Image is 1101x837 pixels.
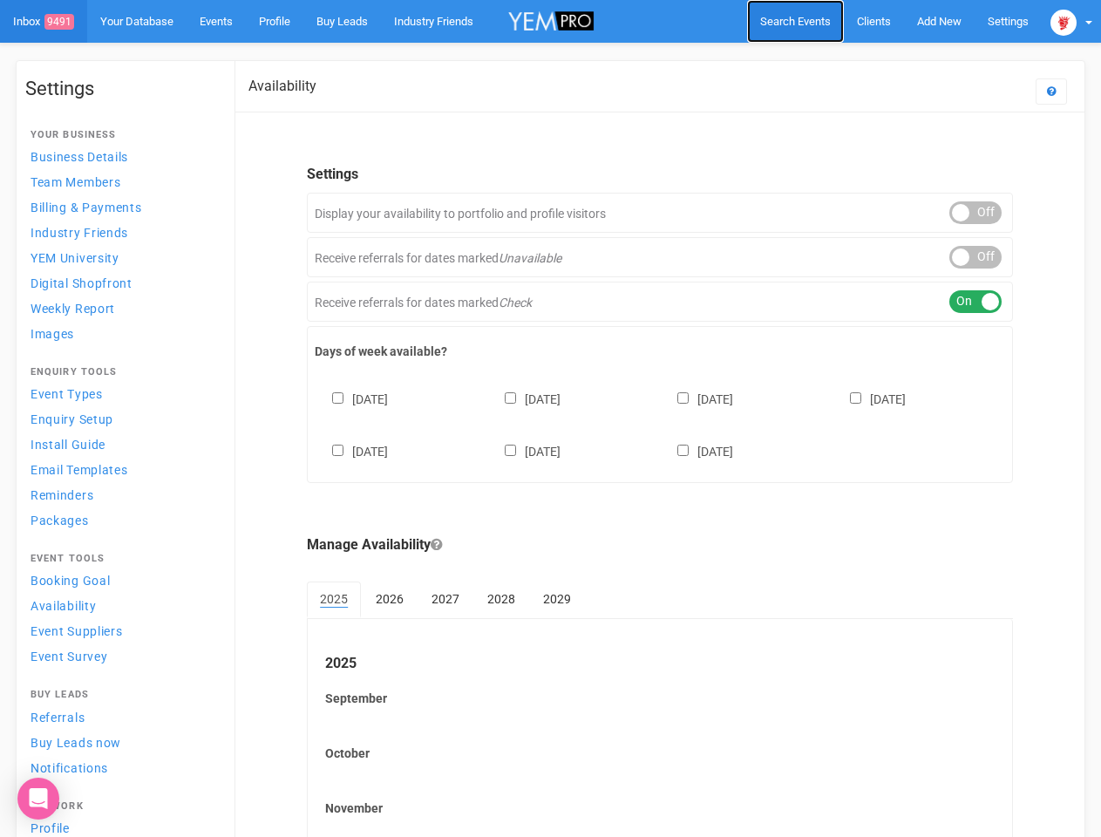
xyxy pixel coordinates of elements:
[25,195,217,219] a: Billing & Payments
[25,170,217,194] a: Team Members
[31,251,119,265] span: YEM University
[31,276,133,290] span: Digital Shopfront
[31,367,212,378] h4: Enquiry Tools
[499,296,532,310] em: Check
[660,389,733,408] label: [DATE]
[25,756,217,779] a: Notifications
[31,574,110,588] span: Booking Goal
[332,445,343,456] input: [DATE]
[307,193,1013,233] div: Display your availability to portfolio and profile visitors
[17,778,59,820] div: Open Intercom Messenger
[31,302,115,316] span: Weekly Report
[25,568,217,592] a: Booking Goal
[248,78,316,94] h2: Availability
[307,535,1013,555] legend: Manage Availability
[25,145,217,168] a: Business Details
[325,800,995,817] label: November
[660,441,733,460] label: [DATE]
[315,441,388,460] label: [DATE]
[31,599,96,613] span: Availability
[487,441,561,460] label: [DATE]
[833,389,906,408] label: [DATE]
[31,438,105,452] span: Install Guide
[307,282,1013,322] div: Receive referrals for dates marked
[505,392,516,404] input: [DATE]
[25,619,217,643] a: Event Suppliers
[31,387,103,401] span: Event Types
[850,392,861,404] input: [DATE]
[315,343,1005,360] label: Days of week available?
[315,389,388,408] label: [DATE]
[1050,10,1077,36] img: open-uri20250107-2-1pbi2ie
[31,327,74,341] span: Images
[25,705,217,729] a: Referrals
[505,445,516,456] input: [DATE]
[31,650,107,663] span: Event Survey
[25,271,217,295] a: Digital Shopfront
[31,201,142,214] span: Billing & Payments
[31,150,128,164] span: Business Details
[760,15,831,28] span: Search Events
[31,554,212,564] h4: Event Tools
[857,15,891,28] span: Clients
[474,582,528,616] a: 2028
[325,745,995,762] label: October
[31,690,212,700] h4: Buy Leads
[677,392,689,404] input: [DATE]
[25,382,217,405] a: Event Types
[363,582,417,616] a: 2026
[25,78,217,99] h1: Settings
[917,15,962,28] span: Add New
[307,237,1013,277] div: Receive referrals for dates marked
[677,445,689,456] input: [DATE]
[25,407,217,431] a: Enquiry Setup
[31,463,128,477] span: Email Templates
[31,801,212,812] h4: Network
[25,731,217,754] a: Buy Leads now
[25,246,217,269] a: YEM University
[31,761,108,775] span: Notifications
[31,175,120,189] span: Team Members
[325,654,995,674] legend: 2025
[31,488,93,502] span: Reminders
[530,582,584,616] a: 2029
[31,514,89,527] span: Packages
[25,644,217,668] a: Event Survey
[332,392,343,404] input: [DATE]
[25,483,217,507] a: Reminders
[418,582,472,616] a: 2027
[25,432,217,456] a: Install Guide
[25,508,217,532] a: Packages
[31,130,212,140] h4: Your Business
[31,412,113,426] span: Enquiry Setup
[499,251,561,265] em: Unavailable
[25,458,217,481] a: Email Templates
[44,14,74,30] span: 9491
[25,296,217,320] a: Weekly Report
[25,322,217,345] a: Images
[487,389,561,408] label: [DATE]
[25,221,217,244] a: Industry Friends
[25,594,217,617] a: Availability
[307,165,1013,185] legend: Settings
[325,690,995,707] label: September
[307,582,361,618] a: 2025
[31,624,123,638] span: Event Suppliers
